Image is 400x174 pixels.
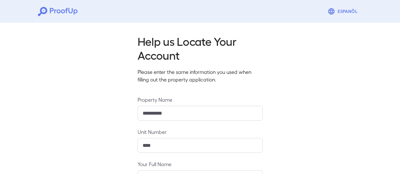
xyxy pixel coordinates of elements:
[138,34,263,62] h2: Help us Locate Your Account
[138,160,263,168] label: Your Full Name
[138,96,263,103] label: Property Name
[325,5,362,18] button: Espanõl
[138,128,263,135] label: Unit Number
[138,68,263,83] p: Please enter the same information you used when filling out the property application.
